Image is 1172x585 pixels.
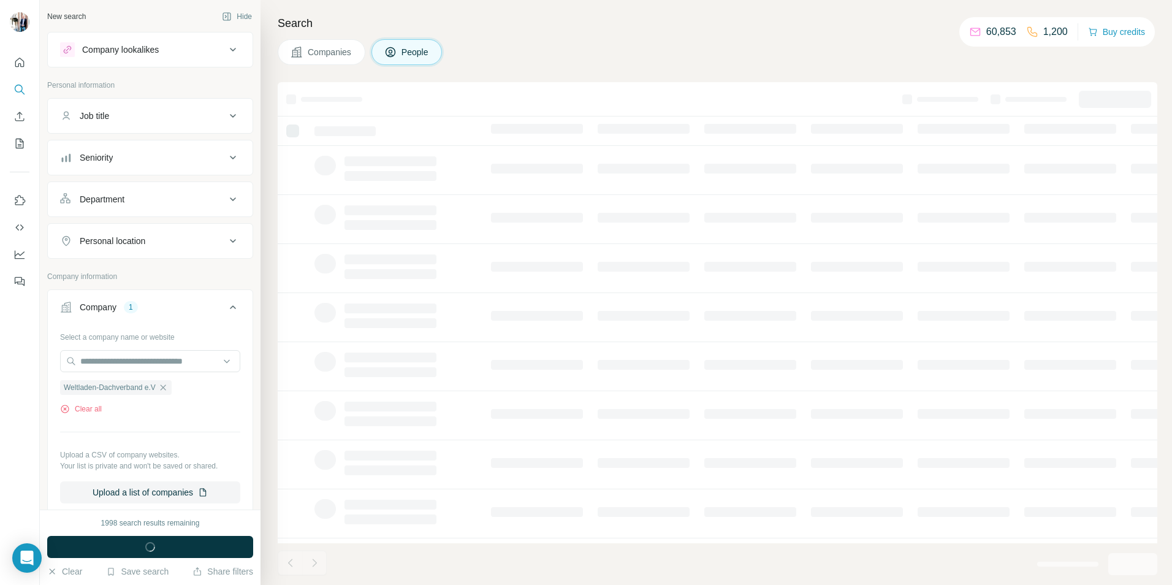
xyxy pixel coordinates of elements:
div: Open Intercom Messenger [12,543,42,573]
button: My lists [10,132,29,155]
button: Quick start [10,52,29,74]
div: 1998 search results remaining [101,518,200,529]
p: 1,200 [1043,25,1068,39]
button: Save search [106,565,169,578]
button: Search [10,78,29,101]
h4: Search [278,15,1157,32]
div: Personal location [80,235,145,247]
span: Companies [308,46,352,58]
button: Seniority [48,143,253,172]
button: Personal location [48,226,253,256]
button: Share filters [192,565,253,578]
p: Your list is private and won't be saved or shared. [60,461,240,472]
button: Dashboard [10,243,29,266]
div: Company lookalikes [82,44,159,56]
p: Upload a CSV of company websites. [60,449,240,461]
button: Use Surfe API [10,216,29,239]
p: Personal information [47,80,253,91]
button: Use Surfe on LinkedIn [10,189,29,212]
div: Company [80,301,116,313]
div: Department [80,193,124,205]
img: Avatar [10,12,29,32]
button: Buy credits [1088,23,1145,40]
button: Hide [213,7,261,26]
button: Upload a list of companies [60,481,240,503]
div: Job title [80,110,109,122]
div: 1 [124,302,138,313]
span: Weltladen-Dachverband e.V [64,382,156,393]
p: 60,853 [986,25,1016,39]
button: Department [48,185,253,214]
button: Feedback [10,270,29,292]
span: People [401,46,430,58]
button: Company1 [48,292,253,327]
button: Clear all [60,403,102,415]
p: Company information [47,271,253,282]
div: Seniority [80,151,113,164]
div: New search [47,11,86,22]
button: Clear [47,565,82,578]
button: Job title [48,101,253,131]
button: Company lookalikes [48,35,253,64]
div: Select a company name or website [60,327,240,343]
button: Enrich CSV [10,105,29,128]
